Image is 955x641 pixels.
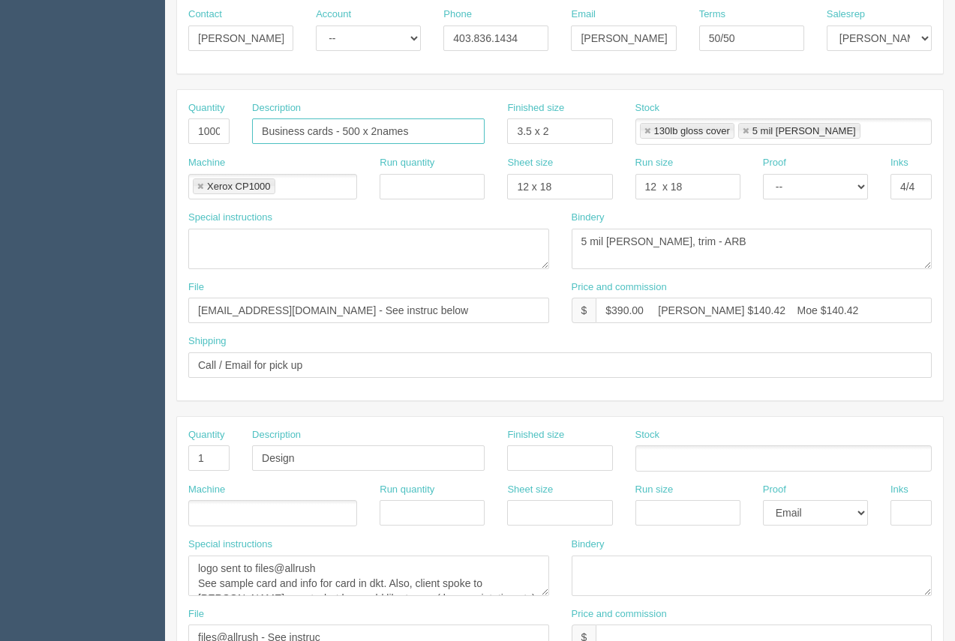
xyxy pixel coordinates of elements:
[507,483,553,497] label: Sheet size
[572,298,596,323] div: $
[890,483,908,497] label: Inks
[572,607,667,622] label: Price and commission
[635,483,674,497] label: Run size
[572,229,932,269] textarea: 5 mil [PERSON_NAME], trim - ARB
[380,156,434,170] label: Run quantity
[443,7,472,22] label: Phone
[572,211,605,225] label: Bindery
[188,607,204,622] label: File
[763,156,786,170] label: Proof
[252,101,301,115] label: Description
[507,156,553,170] label: Sheet size
[207,181,271,191] div: Xerox CP1000
[188,556,549,596] textarea: logo sent to files@allrush See sample card and info for card in dkt. Also, client spoke to [PERSO...
[572,280,667,295] label: Price and commission
[699,7,725,22] label: Terms
[635,156,674,170] label: Run size
[635,428,660,442] label: Stock
[188,280,204,295] label: File
[654,126,730,136] div: 130lb gloss cover
[188,7,222,22] label: Contact
[572,538,605,552] label: Bindery
[188,538,272,552] label: Special instructions
[507,101,564,115] label: Finished size
[188,156,225,170] label: Machine
[380,483,434,497] label: Run quantity
[188,101,224,115] label: Quantity
[507,428,564,442] label: Finished size
[316,7,351,22] label: Account
[635,101,660,115] label: Stock
[571,7,596,22] label: Email
[188,428,224,442] label: Quantity
[763,483,786,497] label: Proof
[188,334,227,349] label: Shipping
[890,156,908,170] label: Inks
[188,483,225,497] label: Machine
[188,211,272,225] label: Special instructions
[827,7,865,22] label: Salesrep
[252,428,301,442] label: Description
[752,126,856,136] div: 5 mil [PERSON_NAME]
